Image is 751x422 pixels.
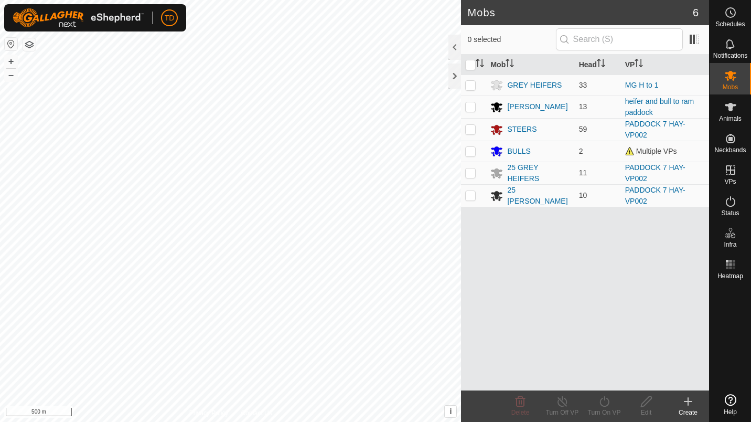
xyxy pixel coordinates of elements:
span: Mobs [723,84,738,90]
button: + [5,55,17,68]
button: Map Layers [23,38,36,51]
span: Animals [719,115,742,122]
span: Heatmap [717,273,743,279]
span: Infra [724,241,736,248]
a: Help [710,390,751,419]
div: 25 GREY HEIFERS [507,162,570,184]
span: 2 [579,147,583,155]
h2: Mobs [467,6,692,19]
span: VPs [724,178,736,185]
div: Turn On VP [583,408,625,417]
span: 59 [579,125,587,133]
div: Create [667,408,709,417]
img: Gallagher Logo [13,8,144,27]
a: heifer and bull to ram paddock [625,97,694,117]
span: 13 [579,102,587,111]
span: Multiple VPs [625,147,677,155]
span: Notifications [713,52,747,59]
span: Status [721,210,739,216]
p-sorticon: Activate to sort [476,60,484,69]
a: Privacy Policy [189,408,229,418]
a: MG H to 1 [625,81,659,89]
a: Contact Us [241,408,272,418]
span: 11 [579,168,587,177]
input: Search (S) [556,28,683,50]
div: [PERSON_NAME] [507,101,567,112]
div: BULLS [507,146,530,157]
div: Turn Off VP [541,408,583,417]
button: – [5,69,17,81]
p-sorticon: Activate to sort [635,60,643,69]
span: Help [724,409,737,415]
a: PADDOCK 7 HAY-VP002 [625,186,685,205]
p-sorticon: Activate to sort [506,60,514,69]
span: Neckbands [714,147,746,153]
span: TD [165,13,175,24]
span: 10 [579,191,587,199]
th: Head [575,55,621,75]
span: Delete [511,409,530,416]
span: 6 [693,5,699,20]
button: i [445,406,456,417]
th: VP [621,55,709,75]
div: STEERS [507,124,537,135]
div: 25 [PERSON_NAME] [507,185,570,207]
div: GREY HEIFERS [507,80,562,91]
th: Mob [486,55,574,75]
a: PADDOCK 7 HAY-VP002 [625,163,685,183]
p-sorticon: Activate to sort [597,60,605,69]
span: 0 selected [467,34,555,45]
a: PADDOCK 7 HAY-VP002 [625,120,685,139]
div: Edit [625,408,667,417]
button: Reset Map [5,38,17,50]
span: 33 [579,81,587,89]
span: i [449,407,452,416]
span: Schedules [715,21,745,27]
